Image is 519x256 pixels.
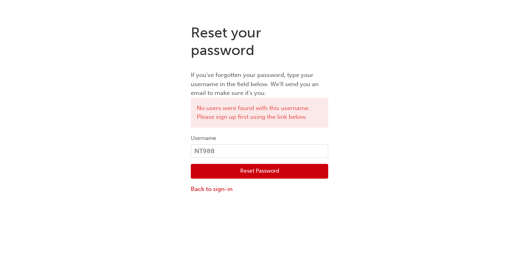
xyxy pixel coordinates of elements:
[191,71,328,98] p: If you've forgotten your password, type your username in the field below. We'll send you an email...
[191,134,328,143] label: Username
[191,24,328,59] h1: Reset your password
[191,185,328,194] a: Back to sign-in
[191,144,328,158] input: Username
[191,164,328,179] button: Reset Password
[191,98,328,128] div: No users were found with this username. Please sign up first using the link below.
